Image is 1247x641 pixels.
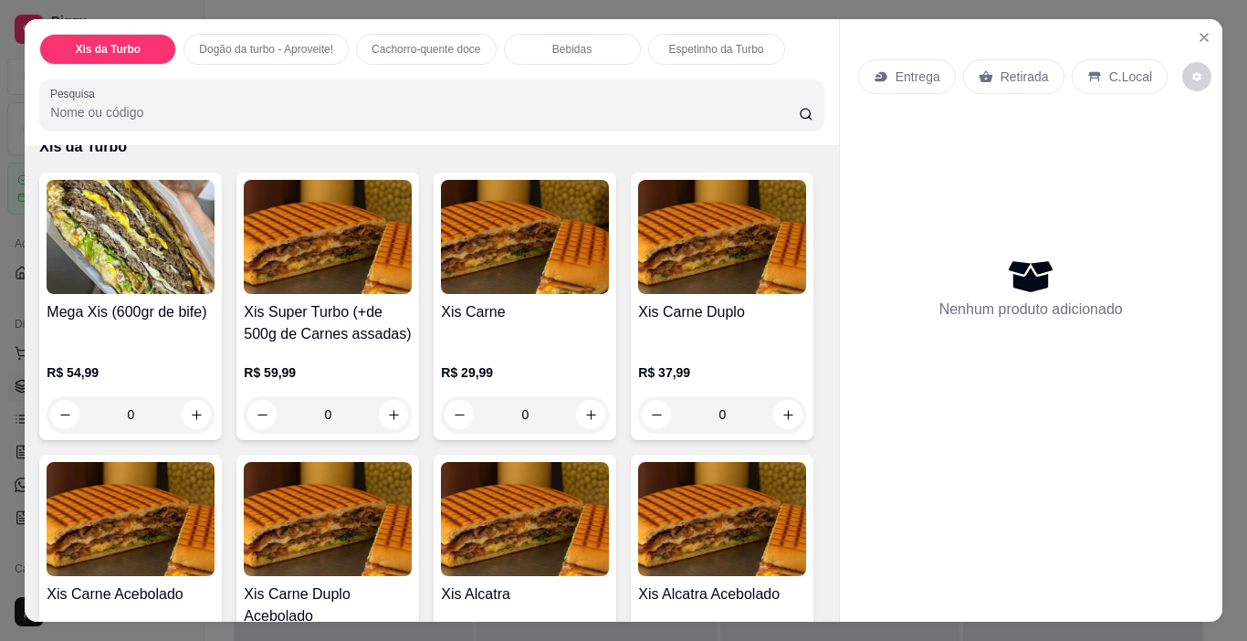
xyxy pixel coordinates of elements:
img: product-image [638,180,806,294]
img: product-image [638,462,806,576]
p: Nenhum produto adicionado [939,299,1123,320]
img: product-image [441,462,609,576]
h4: Xis Super Turbo (+de 500g de Carnes assadas) [244,301,412,345]
h4: Xis Alcatra Acebolado [638,583,806,605]
input: Pesquisa [50,103,799,121]
img: product-image [244,462,412,576]
p: Bebidas [552,42,592,57]
p: Espetinho da Turbo [668,42,763,57]
p: Dogão da turbo - Aproveite! [199,42,333,57]
p: C.Local [1109,68,1152,86]
img: product-image [441,180,609,294]
img: product-image [244,180,412,294]
h4: Xis Alcatra [441,583,609,605]
h4: Xis Carne Duplo [638,301,806,323]
img: product-image [47,180,215,294]
p: Cachorro-quente doce [372,42,480,57]
p: R$ 54,99 [47,363,215,382]
p: R$ 29,99 [441,363,609,382]
h4: Xis Carne [441,301,609,323]
p: Entrega [896,68,940,86]
img: product-image [47,462,215,576]
p: Xis da Turbo [39,136,823,158]
h4: Mega Xis (600gr de bife) [47,301,215,323]
p: R$ 37,99 [638,363,806,382]
p: R$ 59,99 [244,363,412,382]
button: Close [1189,23,1219,52]
button: decrease-product-quantity [1182,62,1211,91]
p: Retirada [1001,68,1049,86]
label: Pesquisa [50,86,101,101]
h4: Xis Carne Acebolado [47,583,215,605]
h4: Xis Carne Duplo Acebolado [244,583,412,627]
p: Xis da Turbo [75,42,141,57]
